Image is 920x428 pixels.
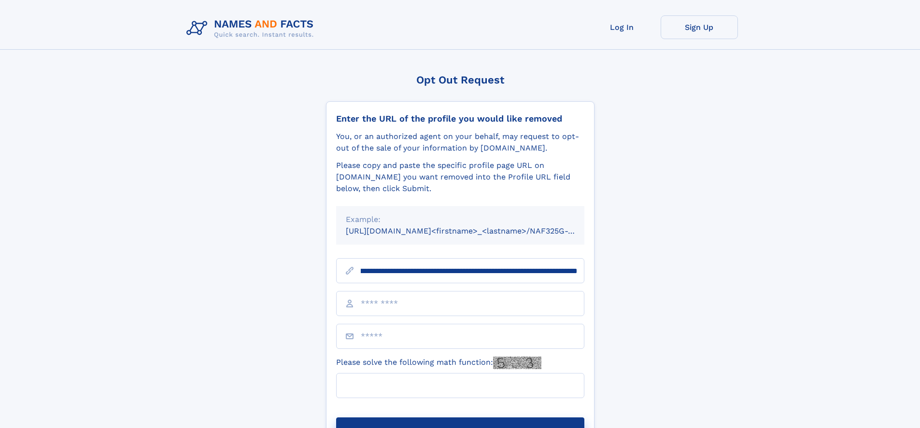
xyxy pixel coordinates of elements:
[336,113,584,124] div: Enter the URL of the profile you would like removed
[346,214,575,225] div: Example:
[661,15,738,39] a: Sign Up
[336,357,541,369] label: Please solve the following math function:
[183,15,322,41] img: Logo Names and Facts
[326,74,594,86] div: Opt Out Request
[336,160,584,194] div: Please copy and paste the specific profile page URL on [DOMAIN_NAME] you want removed into the Pr...
[336,131,584,154] div: You, or an authorized agent on your behalf, may request to opt-out of the sale of your informatio...
[583,15,661,39] a: Log In
[346,226,603,235] small: [URL][DOMAIN_NAME]<firstname>_<lastname>/NAF325G-xxxxxxxx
